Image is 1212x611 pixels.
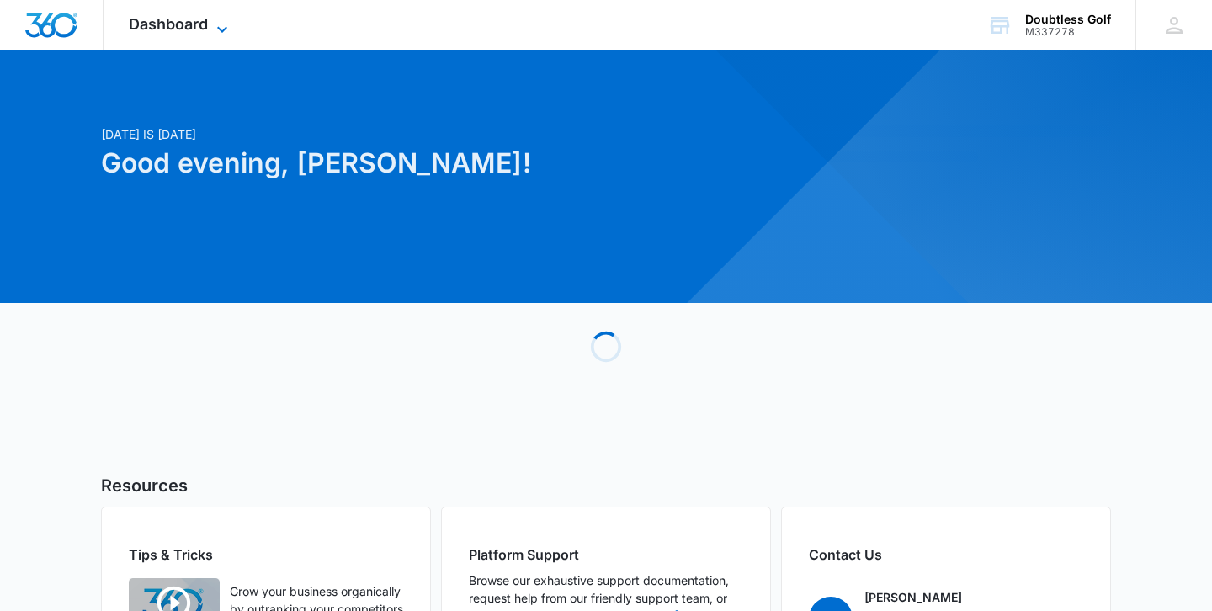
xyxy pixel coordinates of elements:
h2: Platform Support [469,545,743,565]
h5: Resources [101,473,1111,498]
h2: Tips & Tricks [129,545,403,565]
p: [DATE] is [DATE] [101,125,768,143]
h2: Contact Us [809,545,1083,565]
p: [PERSON_NAME] [864,588,962,606]
h1: Good evening, [PERSON_NAME]! [101,143,768,183]
div: account name [1025,13,1111,26]
div: account id [1025,26,1111,38]
span: Dashboard [129,15,208,33]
